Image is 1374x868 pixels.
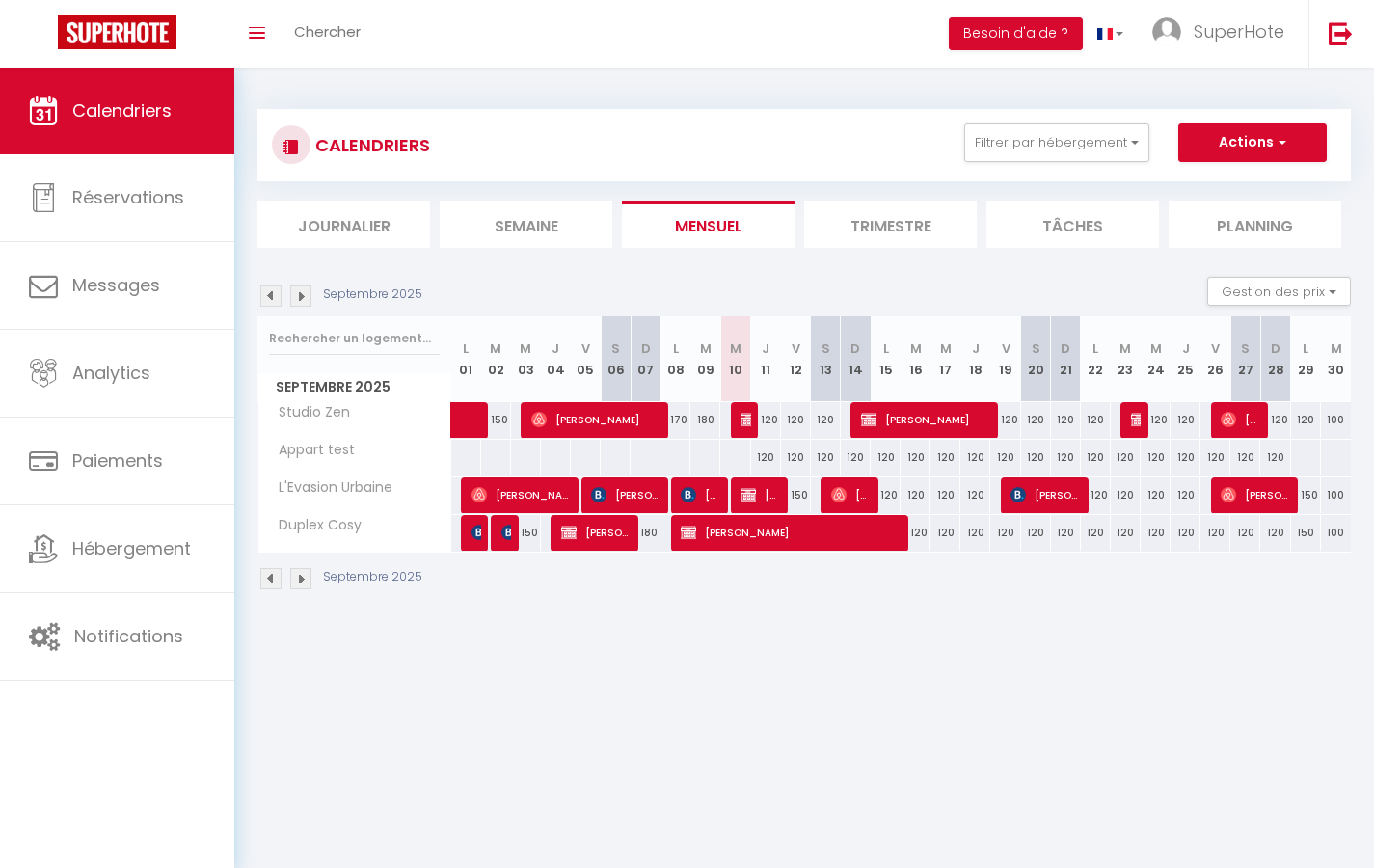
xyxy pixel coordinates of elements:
th: 23 [1111,316,1141,402]
th: 30 [1321,316,1351,402]
th: 05 [571,316,601,402]
div: 120 [1021,440,1051,475]
div: 120 [1200,440,1230,475]
span: Duplex Cosy [261,515,366,536]
th: 12 [781,316,811,402]
abbr: S [822,339,830,358]
div: 100 [1321,477,1351,513]
span: [PERSON_NAME] [471,476,571,513]
li: Trimestre [804,201,977,248]
th: 03 [511,316,541,402]
abbr: V [792,339,800,358]
span: [PERSON_NAME] [561,514,631,551]
div: 150 [781,477,811,513]
abbr: L [1303,339,1308,358]
span: [PERSON_NAME] [741,476,780,513]
div: 120 [781,440,811,475]
abbr: S [1241,339,1250,358]
th: 15 [871,316,901,402]
div: 120 [811,402,841,438]
abbr: V [1211,339,1220,358]
span: SuperHote [1194,19,1284,43]
th: 04 [541,316,571,402]
th: 16 [901,316,930,402]
div: 120 [841,440,871,475]
div: 120 [1141,402,1171,438]
div: 120 [1081,515,1111,551]
div: 120 [960,477,990,513]
abbr: M [520,339,531,358]
th: 14 [841,316,871,402]
div: 120 [1081,402,1111,438]
span: Réservations [72,185,184,209]
abbr: D [1061,339,1070,358]
img: Super Booking [58,15,176,49]
div: 120 [1051,402,1081,438]
span: [PERSON_NAME] [1131,401,1141,438]
div: 120 [1171,440,1200,475]
th: 19 [990,316,1020,402]
div: 120 [901,440,930,475]
div: 120 [781,402,811,438]
div: 120 [930,477,960,513]
abbr: M [700,339,712,358]
abbr: L [883,339,889,358]
abbr: J [1182,339,1190,358]
div: 120 [1051,515,1081,551]
div: 180 [631,515,660,551]
th: 24 [1141,316,1171,402]
div: 120 [1081,477,1111,513]
abbr: M [1331,339,1342,358]
div: 170 [660,402,690,438]
div: 120 [871,440,901,475]
th: 17 [930,316,960,402]
th: 10 [720,316,750,402]
th: 11 [751,316,781,402]
span: Studio Zen [261,402,355,423]
div: 150 [511,515,541,551]
th: 01 [451,316,481,402]
span: Appart test [261,440,360,461]
div: 120 [1171,477,1200,513]
span: [PERSON_NAME] [591,476,660,513]
th: 28 [1260,316,1290,402]
span: Paiements [72,448,163,473]
div: 100 [1321,402,1351,438]
abbr: M [910,339,922,358]
div: 120 [1081,440,1111,475]
span: Messages [72,273,160,297]
th: 07 [631,316,660,402]
li: Journalier [257,201,430,248]
th: 13 [811,316,841,402]
abbr: M [1119,339,1131,358]
abbr: M [1150,339,1162,358]
div: 120 [1171,515,1200,551]
abbr: S [611,339,620,358]
span: L'Evasion Urbaine [261,477,397,499]
button: Actions [1178,123,1327,162]
span: Calendriers [72,98,172,122]
th: 21 [1051,316,1081,402]
span: [PERSON_NAME] [681,514,900,551]
abbr: M [730,339,741,358]
img: ... [1152,17,1181,46]
div: 120 [1171,402,1200,438]
div: 120 [1260,440,1290,475]
div: 120 [1260,402,1290,438]
div: 120 [1230,440,1260,475]
abbr: V [581,339,590,358]
div: 120 [1141,440,1171,475]
div: 120 [901,515,930,551]
abbr: J [552,339,559,358]
abbr: M [940,339,952,358]
span: [PERSON_NAME] [501,514,511,551]
div: 120 [1111,440,1141,475]
div: 120 [751,440,781,475]
abbr: J [762,339,769,358]
span: [PERSON_NAME] [531,401,660,438]
abbr: D [641,339,651,358]
abbr: L [673,339,679,358]
div: 120 [1141,515,1171,551]
th: 18 [960,316,990,402]
span: Chercher [294,21,361,41]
